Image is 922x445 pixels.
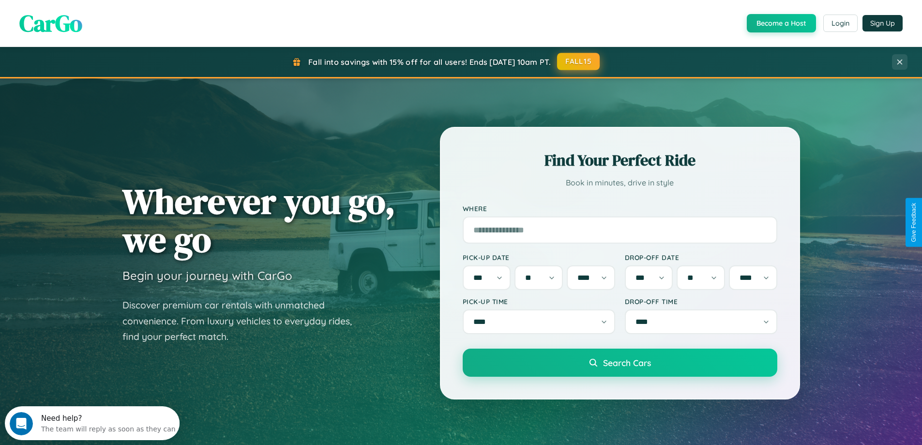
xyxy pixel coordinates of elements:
[19,7,82,39] span: CarGo
[463,253,615,261] label: Pick-up Date
[747,14,816,32] button: Become a Host
[122,297,364,345] p: Discover premium car rentals with unmatched convenience. From luxury vehicles to everyday rides, ...
[910,203,917,242] div: Give Feedback
[603,357,651,368] span: Search Cars
[862,15,903,31] button: Sign Up
[557,53,600,70] button: FALL15
[122,268,292,283] h3: Begin your journey with CarGo
[625,253,777,261] label: Drop-off Date
[5,406,180,440] iframe: Intercom live chat discovery launcher
[463,150,777,171] h2: Find Your Perfect Ride
[36,8,171,16] div: Need help?
[10,412,33,435] iframe: Intercom live chat
[308,57,551,67] span: Fall into savings with 15% off for all users! Ends [DATE] 10am PT.
[463,176,777,190] p: Book in minutes, drive in style
[463,297,615,306] label: Pick-up Time
[625,297,777,306] label: Drop-off Time
[4,4,180,31] div: Open Intercom Messenger
[36,16,171,26] div: The team will reply as soon as they can
[463,349,777,377] button: Search Cars
[823,15,858,32] button: Login
[122,182,395,259] h1: Wherever you go, we go
[463,204,777,213] label: Where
